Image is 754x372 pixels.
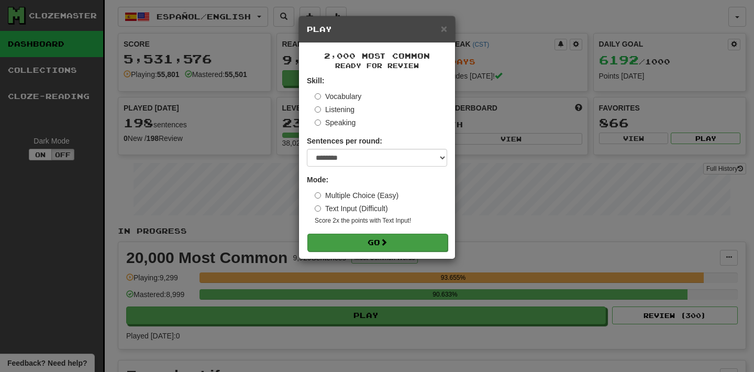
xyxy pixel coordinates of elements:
[315,216,447,225] small: Score 2x the points with Text Input !
[315,91,361,102] label: Vocabulary
[307,76,324,85] strong: Skill:
[441,23,447,35] span: ×
[315,205,321,212] input: Text Input (Difficult)
[307,176,328,184] strong: Mode:
[315,192,321,199] input: Multiple Choice (Easy)
[315,203,388,214] label: Text Input (Difficult)
[307,24,447,35] h5: Play
[324,51,430,60] span: 2,000 Most Common
[315,106,321,113] input: Listening
[315,93,321,100] input: Vocabulary
[441,23,447,34] button: Close
[315,117,356,128] label: Speaking
[307,234,448,251] button: Go
[307,61,447,70] small: Ready for Review
[315,119,321,126] input: Speaking
[315,190,398,201] label: Multiple Choice (Easy)
[315,104,354,115] label: Listening
[307,136,382,146] label: Sentences per round:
